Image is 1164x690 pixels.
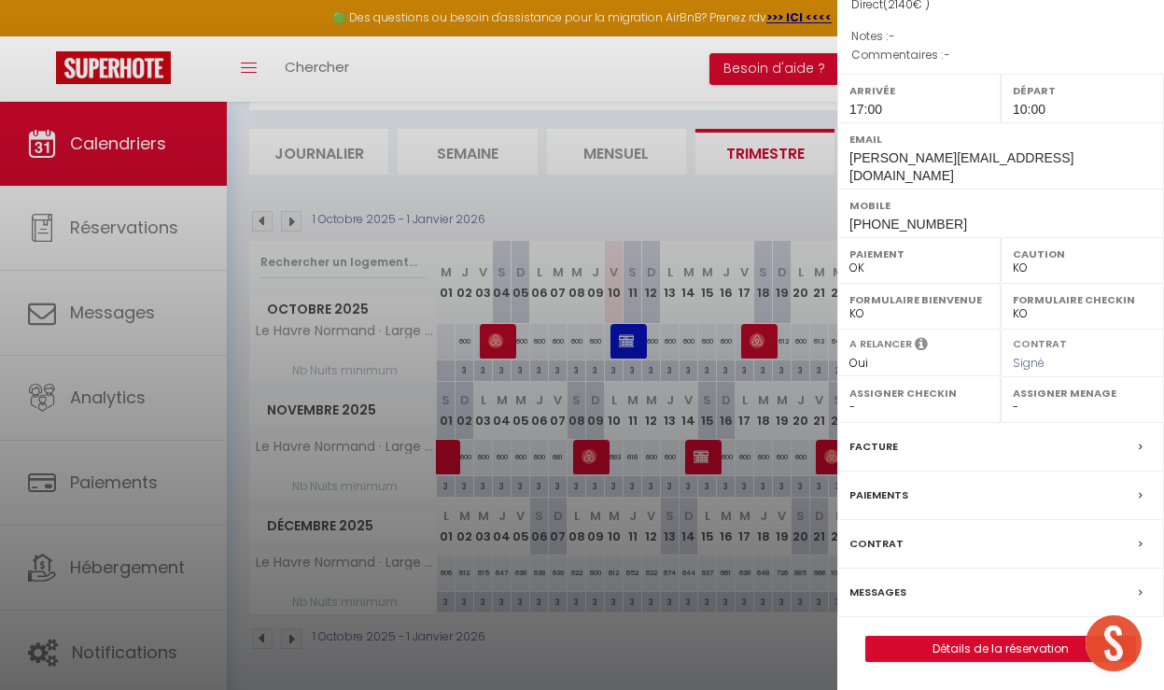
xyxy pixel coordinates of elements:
[849,81,989,100] label: Arrivée
[1086,615,1142,671] div: Ouvrir le chat
[849,102,882,117] span: 17:00
[849,384,989,402] label: Assigner Checkin
[1013,245,1152,263] label: Caution
[915,336,928,357] i: Sélectionner OUI si vous souhaiter envoyer les séquences de messages post-checkout
[1013,102,1045,117] span: 10:00
[851,46,1150,64] p: Commentaires :
[944,47,950,63] span: -
[849,130,1152,148] label: Email
[849,583,906,602] label: Messages
[865,636,1136,662] button: Détails de la réservation
[849,534,904,554] label: Contrat
[849,486,908,505] label: Paiements
[849,245,989,263] label: Paiement
[849,290,989,309] label: Formulaire Bienvenue
[1013,384,1152,402] label: Assigner Menage
[849,217,967,232] span: [PHONE_NUMBER]
[1013,336,1067,348] label: Contrat
[851,27,1150,46] p: Notes :
[849,150,1073,183] span: [PERSON_NAME][EMAIL_ADDRESS][DOMAIN_NAME]
[849,196,1152,215] label: Mobile
[849,336,912,352] label: A relancer
[849,437,898,457] label: Facture
[1013,355,1045,371] span: Signé
[1013,290,1152,309] label: Formulaire Checkin
[866,637,1135,661] a: Détails de la réservation
[889,28,895,44] span: -
[1013,81,1152,100] label: Départ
